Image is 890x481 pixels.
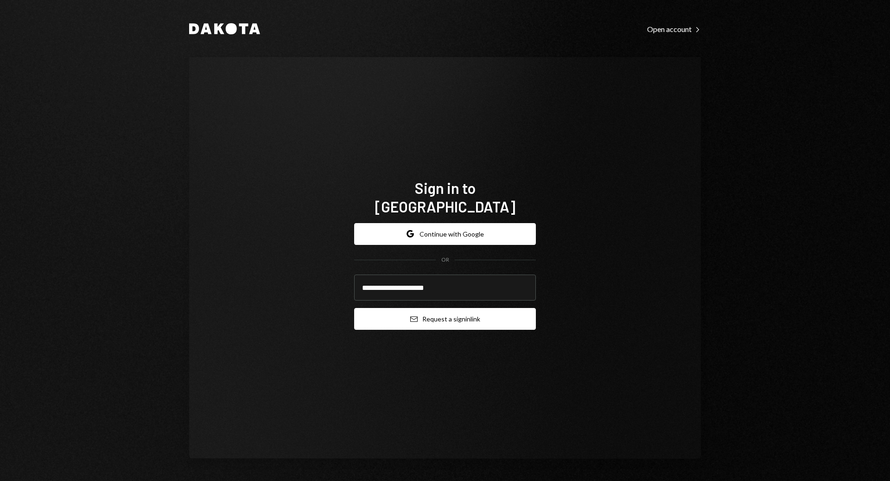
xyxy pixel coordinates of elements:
[441,256,449,264] div: OR
[354,179,536,216] h1: Sign in to [GEOGRAPHIC_DATA]
[354,308,536,330] button: Request a signinlink
[647,25,701,34] div: Open account
[647,24,701,34] a: Open account
[354,223,536,245] button: Continue with Google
